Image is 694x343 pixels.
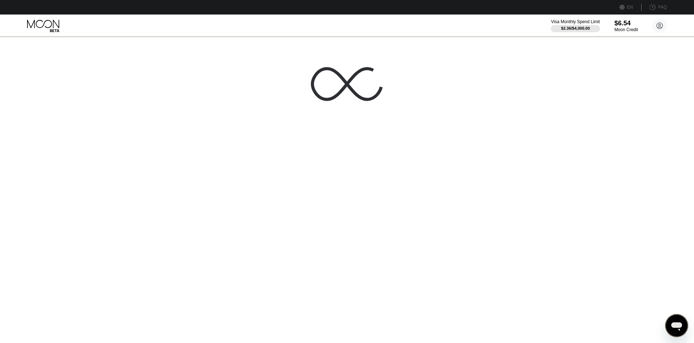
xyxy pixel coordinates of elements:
div: Visa Monthly Spend Limit$2.36/$4,000.00 [551,19,600,32]
div: EN [627,5,633,10]
div: FAQ [642,4,667,11]
div: Visa Monthly Spend Limit [551,19,600,24]
div: Moon Credit [614,27,638,32]
div: $2.36 / $4,000.00 [561,26,590,30]
div: FAQ [658,5,667,10]
div: EN [620,4,642,11]
div: $6.54 [614,20,638,27]
iframe: Button to launch messaging window [665,314,688,337]
div: $6.54Moon Credit [614,20,638,32]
